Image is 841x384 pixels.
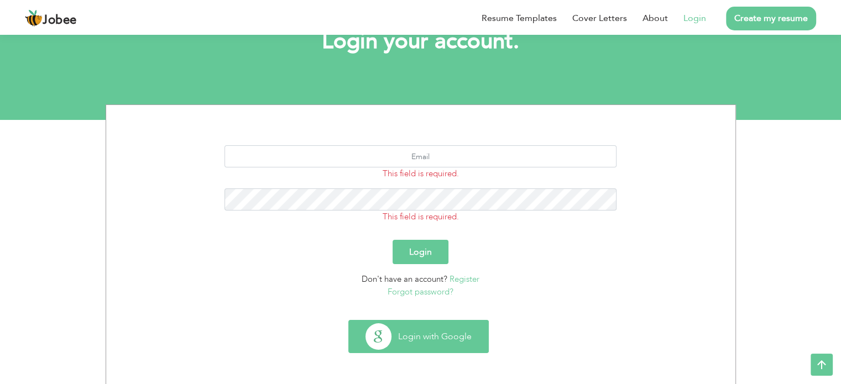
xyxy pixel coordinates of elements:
img: jobee.io [25,9,43,27]
button: Login [393,240,448,264]
a: Forgot password? [388,286,453,297]
a: About [642,12,668,25]
a: Register [450,273,479,285]
a: Cover Letters [572,12,627,25]
span: Don't have an account? [362,273,447,285]
a: Login [683,12,706,25]
a: Resume Templates [482,12,557,25]
span: This field is required. [383,211,459,222]
a: Create my resume [726,7,816,30]
h1: Login your account. [122,27,719,56]
span: This field is required. [383,168,459,179]
a: Jobee [25,9,77,27]
button: Login with Google [349,320,488,353]
input: Email [224,145,617,167]
span: Jobee [43,14,77,27]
